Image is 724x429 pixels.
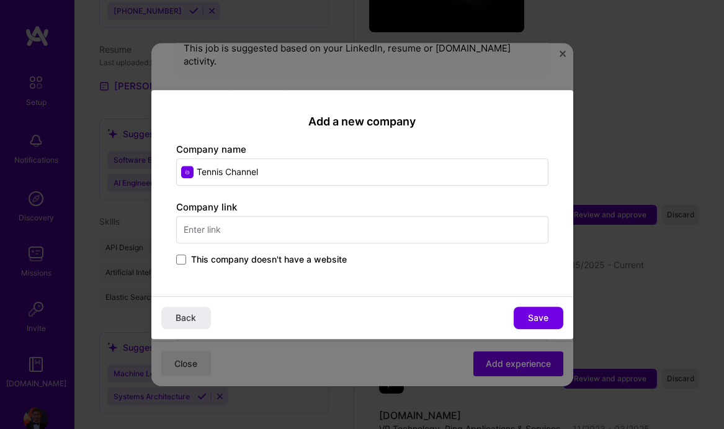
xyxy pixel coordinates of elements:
[528,312,548,324] span: Save
[176,158,548,186] input: Enter name
[161,307,211,329] button: Back
[514,307,563,329] button: Save
[176,115,548,129] h2: Add a new company
[191,253,347,266] span: This company doesn't have a website
[176,312,196,324] span: Back
[176,201,237,213] label: Company link
[176,143,246,155] label: Company name
[176,216,548,243] input: Enter link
